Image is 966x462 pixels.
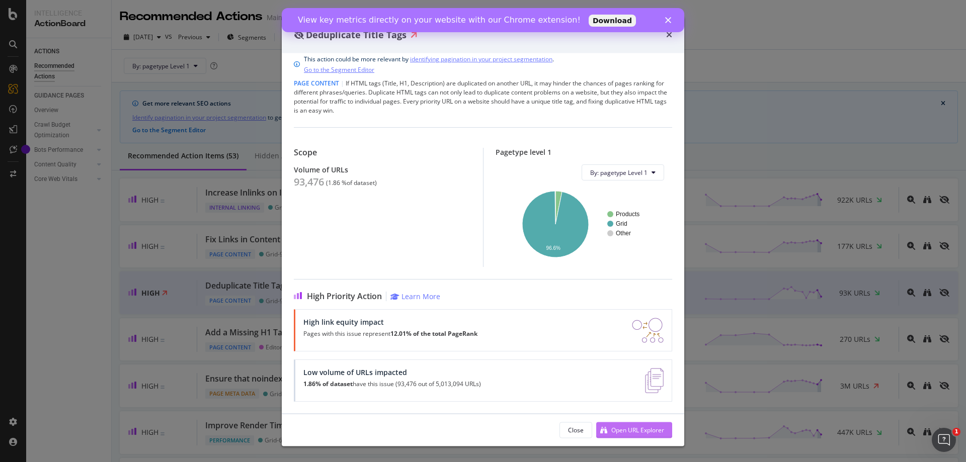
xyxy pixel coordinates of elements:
strong: 1.86% of dataset [303,380,353,388]
div: Pagetype level 1 [496,148,673,156]
span: | [341,79,344,87]
text: Other [616,230,631,237]
a: Learn More [390,292,440,301]
a: Go to the Segment Editor [304,64,374,75]
span: High Priority Action [307,292,382,301]
div: If HTML tags (Title, H1, Description) are duplicated on another URL, it may hinder the chances of... [294,79,672,115]
text: 96.6% [546,245,560,251]
div: This action could be more relevant by . [304,54,554,75]
span: Page Content [294,79,339,87]
a: identifying pagination in your project segmentation [410,54,552,64]
iframe: Intercom live chat [932,428,956,452]
img: DDxVyA23.png [632,318,664,343]
div: info banner [294,54,672,75]
div: Scope [294,148,471,157]
div: Close [383,9,393,15]
span: 1 [952,428,960,436]
span: Deduplicate Title Tags [306,28,407,40]
svg: A chart. [504,189,661,259]
div: ( 1.86 % of dataset ) [326,179,377,187]
button: Close [559,422,592,438]
div: times [666,28,672,41]
div: eye-slash [294,31,304,39]
iframe: Intercom live chat banner [282,8,684,32]
div: Low volume of URLs impacted [303,368,481,377]
div: 93,476 [294,176,324,188]
div: Open URL Explorer [611,425,664,434]
strong: 12.01% of the total PageRank [390,329,477,338]
text: Products [616,211,639,218]
img: e5DMFwAAAABJRU5ErkJggg== [645,368,664,393]
div: modal [282,16,684,446]
text: Grid [616,220,627,227]
button: By: pagetype Level 1 [582,164,664,180]
div: High link equity impact [303,318,477,326]
div: Volume of URLs [294,165,471,174]
div: Close [568,425,584,434]
span: By: pagetype Level 1 [590,168,648,176]
p: have this issue (93,476 out of 5,013,094 URLs) [303,381,481,388]
div: Learn More [401,292,440,301]
button: Open URL Explorer [596,422,672,438]
p: Pages with this issue represent [303,330,477,337]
